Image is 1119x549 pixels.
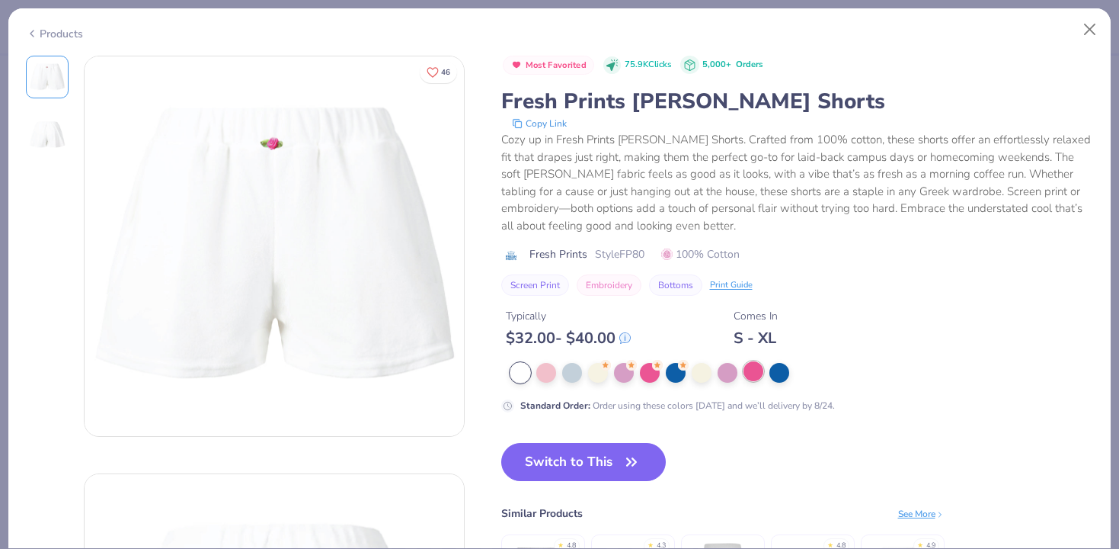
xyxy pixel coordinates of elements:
span: Fresh Prints [529,246,587,262]
button: Like [420,61,457,83]
img: Front [29,59,66,95]
div: Comes In [734,308,778,324]
button: Bottoms [649,274,702,296]
button: Embroidery [577,274,641,296]
div: Similar Products [501,506,583,522]
div: See More [898,507,945,521]
img: Back [29,117,66,153]
button: Screen Print [501,274,569,296]
div: Order using these colors [DATE] and we’ll delivery by 8/24. [520,399,835,413]
div: ★ [917,541,923,547]
img: brand logo [501,249,522,262]
button: copy to clipboard [507,116,571,131]
span: Most Favorited [526,61,587,69]
span: Orders [736,59,763,70]
div: ★ [827,541,833,547]
div: ★ [647,541,654,547]
div: Fresh Prints [PERSON_NAME] Shorts [501,87,1094,116]
div: ★ [558,541,564,547]
span: 100% Cotton [661,246,740,262]
button: Badge Button [503,56,595,75]
div: $ 32.00 - $ 40.00 [506,329,631,348]
div: Print Guide [710,279,753,292]
span: Style FP80 [595,246,644,262]
img: Front [85,56,464,436]
span: 46 [441,69,450,76]
div: Products [26,26,83,42]
div: 5,000+ [702,59,763,72]
strong: Standard Order : [520,400,590,412]
button: Switch to This [501,443,667,481]
div: S - XL [734,329,778,348]
span: 75.9K Clicks [625,59,671,72]
img: Most Favorited sort [510,59,523,71]
button: Close [1076,15,1105,44]
div: Typically [506,308,631,324]
div: Cozy up in Fresh Prints [PERSON_NAME] Shorts. Crafted from 100% cotton, these shorts offer an eff... [501,131,1094,234]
